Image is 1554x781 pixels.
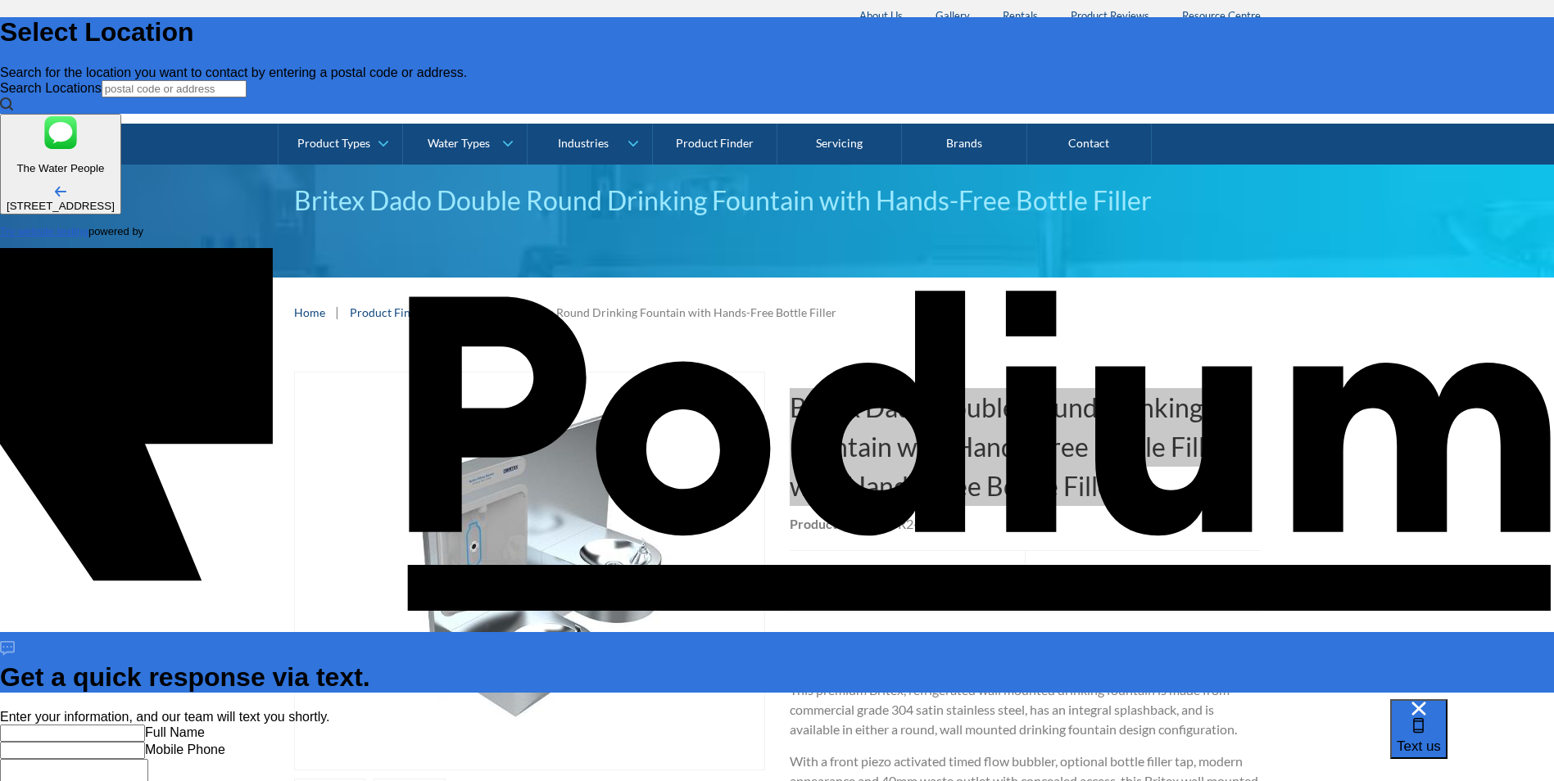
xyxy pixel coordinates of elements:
label: Mobile Phone [145,743,225,756]
iframe: podium webchat widget bubble [1390,699,1554,781]
div: [STREET_ADDRESS] [7,200,115,212]
input: postal code or address [102,80,247,97]
label: Full Name [145,725,205,739]
span: powered by [88,225,143,237]
p: The Water People [7,162,115,174]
